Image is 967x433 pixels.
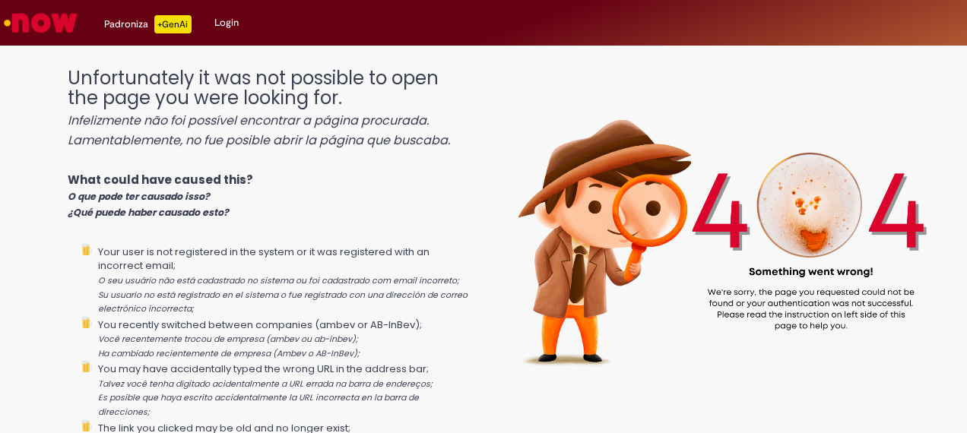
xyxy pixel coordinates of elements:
i: Ha cambiado recientemente de empresa (Ambev o AB-InBev); [98,348,360,359]
i: Você recentemente trocou de empresa (ambev ou ab-inbev); [98,333,358,345]
p: What could have caused this? [68,172,472,220]
div: Padroniza [104,15,192,33]
i: Infelizmente não foi possível encontrar a página procurada. [68,112,429,129]
img: ServiceNow [2,8,80,38]
li: Your user is not registered in the system or it was registered with an incorrect email; [98,243,472,316]
i: Lamentablemente, no fue posible abrir la página que buscaba. [68,131,450,149]
h1: Unfortunately it was not possible to open the page you were looking for. [68,68,472,149]
i: Su usuario no está registrado en el sistema o fue registrado con una dirección de correo electrón... [98,289,468,315]
i: O que pode ter causado isso? [68,190,210,203]
li: You recently switched between companies (ambev or AB-InBev); [98,316,472,361]
i: O seu usuário não está cadastrado no sistema ou foi cadastrado com email incorreto; [98,275,459,286]
li: You may have accidentally typed the wrong URL in the address bar; [98,360,472,419]
p: +GenAi [154,15,192,33]
i: Talvez você tenha digitado acidentalmente a URL errada na barra de endereços; [98,378,433,390]
i: Es posible que haya escrito accidentalmente la URL incorrecta en la barra de direcciones; [98,392,419,418]
img: 404_ambev_new.png [472,53,967,398]
i: ¿Qué puede haber causado esto? [68,206,229,219]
